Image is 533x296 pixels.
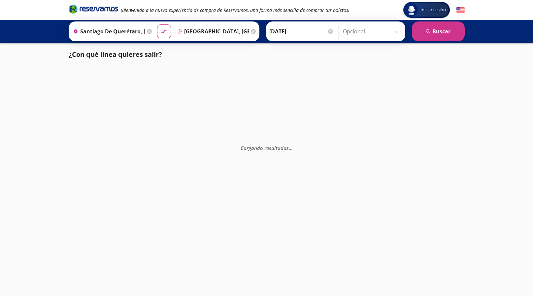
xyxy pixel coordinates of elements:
a: Brand Logo [69,4,118,16]
button: English [456,6,465,14]
span: . [290,145,291,151]
span: . [291,145,293,151]
input: Buscar Destino [175,23,249,40]
span: . [289,145,290,151]
em: Cargando resultados [241,145,293,151]
em: ¡Bienvenido a la nueva experiencia de compra de Reservamos, una forma más sencilla de comprar tus... [121,7,350,13]
input: Buscar Origen [71,23,145,40]
input: Opcional [343,23,402,40]
span: Iniciar sesión [418,7,449,13]
button: Buscar [412,21,465,41]
i: Brand Logo [69,4,118,14]
p: ¿Con qué línea quieres salir? [69,50,162,59]
input: Elegir Fecha [269,23,334,40]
